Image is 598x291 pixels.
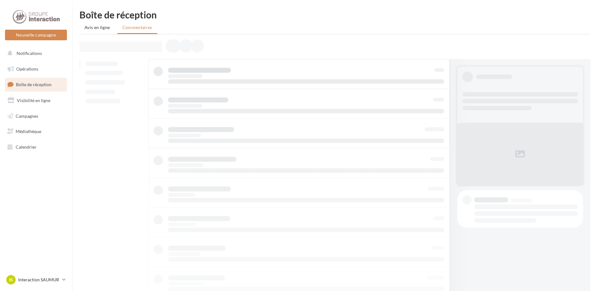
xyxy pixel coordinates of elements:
[4,125,68,138] a: Médiathèque
[9,277,13,283] span: IS
[16,129,41,134] span: Médiathèque
[17,51,42,56] span: Notifications
[5,30,67,40] button: Nouvelle campagne
[16,113,38,118] span: Campagnes
[16,82,52,87] span: Boîte de réception
[4,141,68,154] a: Calendrier
[16,66,38,72] span: Opérations
[18,277,60,283] p: Interaction SAUMUR
[79,10,590,19] div: Boîte de réception
[4,110,68,123] a: Campagnes
[4,62,68,76] a: Opérations
[16,144,37,150] span: Calendrier
[4,94,68,107] a: Visibilité en ligne
[17,98,50,103] span: Visibilité en ligne
[4,78,68,91] a: Boîte de réception
[84,24,110,31] span: Avis en ligne
[5,274,67,286] a: IS Interaction SAUMUR
[4,47,66,60] button: Notifications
